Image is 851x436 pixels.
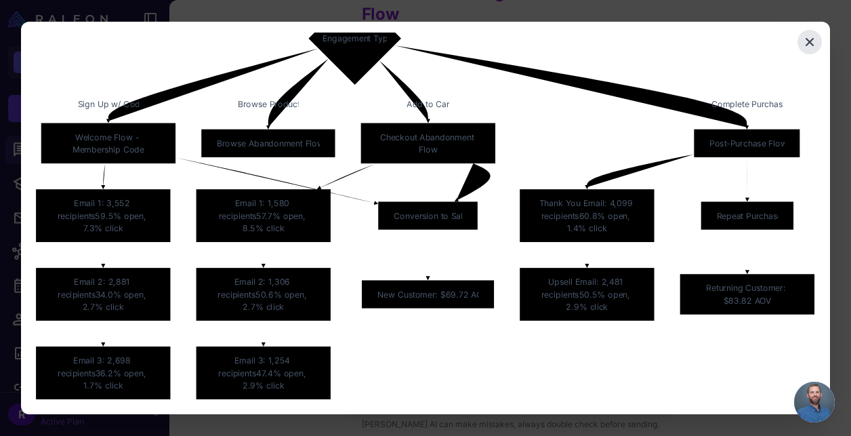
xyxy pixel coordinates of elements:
[794,382,835,422] div: Open chat
[323,33,393,45] p: Engagement Type
[536,197,640,235] p: Thank You Email: 4,099 recipients60.8% open, 1.4% click
[407,98,453,110] p: Add to Cart
[377,131,480,156] p: Checkout Abandonment Flow
[394,210,468,222] p: Conversion to Sale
